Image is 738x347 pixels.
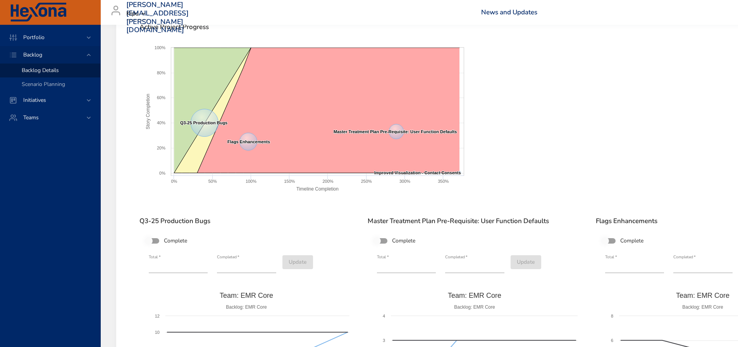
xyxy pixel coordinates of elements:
text: Story Completion [145,94,151,129]
text: 150% [284,179,295,184]
text: 200% [322,179,333,184]
span: Backlog [17,51,48,58]
text: Timeline Completion [296,186,339,192]
text: Backlog: EMR Core [226,304,267,310]
span: Scenario Planning [22,81,65,88]
span: Complete [164,237,187,245]
text: 12 [155,314,160,318]
text: 6 [611,338,613,343]
text: 0% [159,171,165,175]
text: 8 [611,314,613,318]
text: Backlog: EMR Core [682,304,723,310]
text: Flags Enhancements [227,139,270,144]
h3: [PERSON_NAME][EMAIL_ADDRESS][PERSON_NAME][DOMAIN_NAME] [126,1,189,34]
text: 60% [157,95,165,100]
text: 50% [208,179,217,184]
text: 80% [157,70,165,75]
text: 100% [246,179,256,184]
text: 100% [155,45,165,50]
text: 300% [399,179,410,184]
a: News and Updates [481,8,537,17]
span: Active Project Progress [139,23,468,31]
div: Kipu [126,8,148,20]
h6: Master Treatment Plan Pre-Requisite: User Function Defaults [368,217,582,225]
text: 3 [383,338,385,343]
text: 10 [155,330,160,335]
label: Total [605,255,617,259]
text: 250% [361,179,372,184]
text: Q3-25 Production Bugs [180,120,227,125]
h6: Q3-25 Production Bugs [139,217,354,225]
text: Team: EMR Core [448,292,501,299]
span: Backlog Details [22,67,59,74]
text: Master Treatment Plan Pre-Requisite: User Function Defaults [334,129,457,134]
label: Completed [445,255,468,259]
text: Improved Visualization - Contact Consents [374,170,461,175]
label: Completed [217,255,239,259]
img: Hexona [9,3,67,22]
text: Team: EMR Core [220,292,273,299]
span: Complete [392,237,415,245]
text: 4 [383,314,385,318]
span: Portfolio [17,34,51,41]
text: 20% [157,146,165,150]
label: Total [149,255,160,259]
text: Backlog: EMR Core [454,304,495,310]
label: Completed [673,255,696,259]
label: Total [377,255,389,259]
text: Team: EMR Core [676,292,729,299]
span: Initiatives [17,96,52,104]
text: 0% [171,179,177,184]
span: Complete [620,237,643,245]
text: 350% [438,179,449,184]
text: 40% [157,120,165,125]
span: Teams [17,114,45,121]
